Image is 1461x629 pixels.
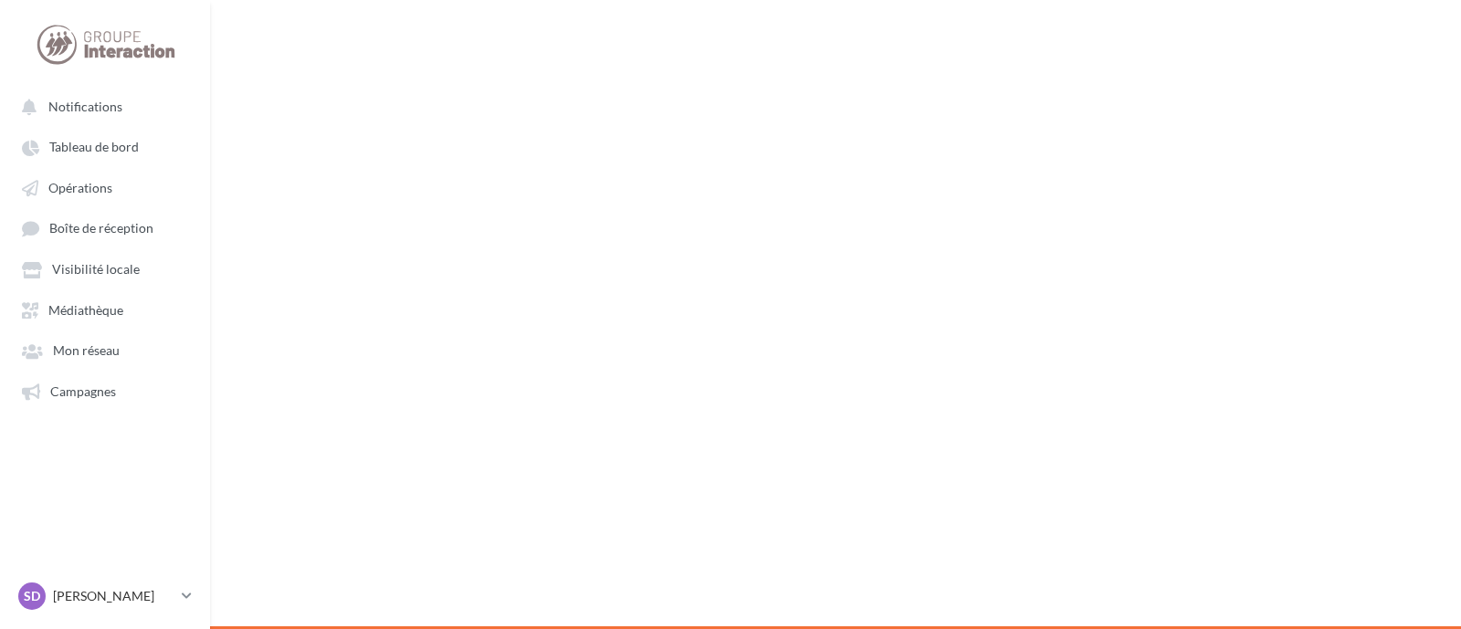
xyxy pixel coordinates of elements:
span: Opérations [48,180,112,195]
p: [PERSON_NAME] [53,587,174,605]
span: Mon réseau [53,343,120,359]
a: Campagnes [11,374,199,407]
a: Opérations [11,171,199,204]
a: Boîte de réception [11,211,199,245]
a: Tableau de bord [11,130,199,162]
span: Tableau de bord [49,140,139,155]
a: Visibilité locale [11,252,199,285]
span: SD [24,587,40,605]
a: Mon réseau [11,333,199,366]
span: Notifications [48,99,122,114]
span: Visibilité locale [52,262,140,278]
button: Notifications [11,89,192,122]
span: Boîte de réception [49,221,153,236]
span: Campagnes [50,383,116,399]
span: Médiathèque [48,302,123,318]
a: Médiathèque [11,293,199,326]
a: SD [PERSON_NAME] [15,579,195,613]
